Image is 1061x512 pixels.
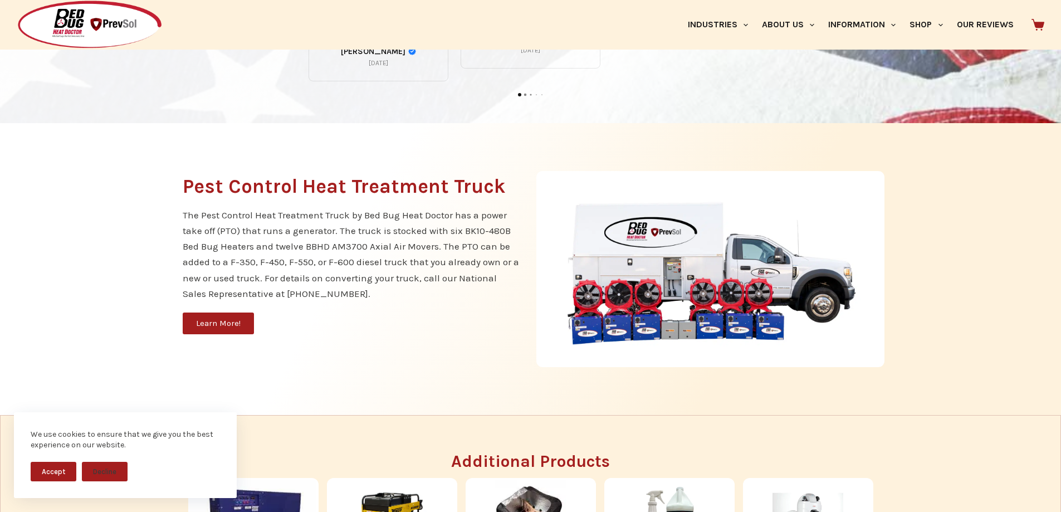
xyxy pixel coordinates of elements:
a: Learn More! [183,313,254,334]
p: The Pest Control Heat Treatment Truck by Bed Bug Heat Doctor has a power take off (PTO) that runs... [183,207,520,301]
h3: Additional Products [172,453,890,470]
div: Verified Customer [408,47,416,55]
button: Decline [82,462,128,481]
span: [PERSON_NAME] [341,46,405,56]
button: Accept [31,462,76,481]
div: We use cookies to ensure that we give you the best experience on our website. [31,429,220,451]
h2: Pest Control Heat Treatment Truck [183,177,520,196]
span: Learn More! [196,319,241,328]
a: Review by Michael Dineen [341,46,416,56]
div: [DATE] [521,46,540,55]
div: [DATE] [369,58,388,67]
